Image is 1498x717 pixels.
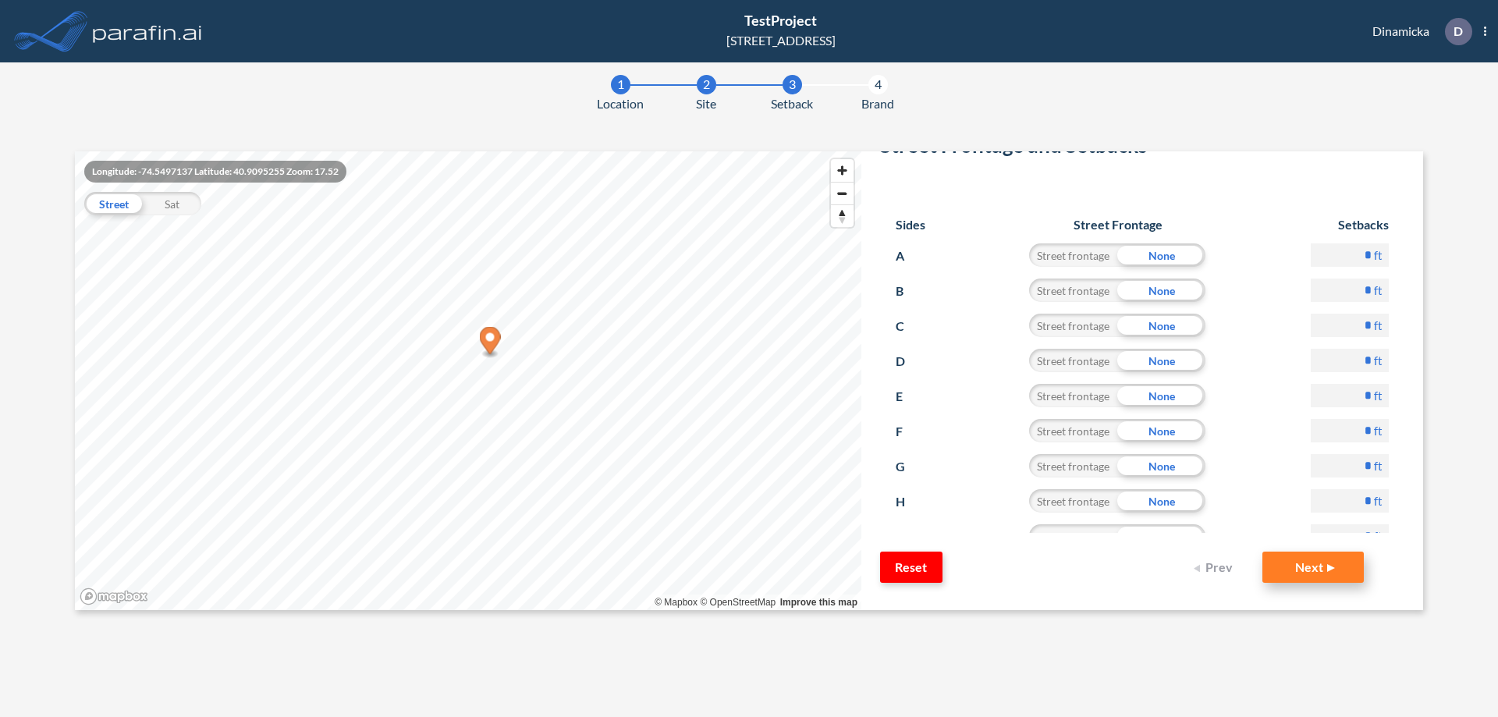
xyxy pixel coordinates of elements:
[1117,524,1205,548] div: None
[1374,458,1383,474] label: ft
[1029,454,1117,477] div: Street frontage
[1311,217,1389,232] h6: Setbacks
[726,31,836,50] div: [STREET_ADDRESS]
[1374,353,1383,368] label: ft
[1374,493,1383,509] label: ft
[1117,349,1205,372] div: None
[1029,489,1117,513] div: Street frontage
[831,204,854,227] button: Reset bearing to north
[1374,282,1383,298] label: ft
[896,279,925,303] p: B
[80,587,148,605] a: Mapbox homepage
[1374,423,1383,438] label: ft
[1117,419,1205,442] div: None
[1262,552,1364,583] button: Next
[744,12,817,29] span: TestProject
[1117,243,1205,267] div: None
[597,94,644,113] span: Location
[831,205,854,227] span: Reset bearing to north
[700,597,776,608] a: OpenStreetMap
[896,349,925,374] p: D
[1374,318,1383,333] label: ft
[1029,349,1117,372] div: Street frontage
[896,314,925,339] p: C
[1117,454,1205,477] div: None
[1029,314,1117,337] div: Street frontage
[896,454,925,479] p: G
[90,16,205,47] img: logo
[1117,384,1205,407] div: None
[780,597,857,608] a: Improve this map
[611,75,630,94] div: 1
[655,597,698,608] a: Mapbox
[696,94,716,113] span: Site
[831,183,854,204] span: Zoom out
[697,75,716,94] div: 2
[831,159,854,182] button: Zoom in
[1374,388,1383,403] label: ft
[880,552,942,583] button: Reset
[1454,24,1463,38] p: D
[896,524,925,549] p: I
[831,182,854,204] button: Zoom out
[1029,243,1117,267] div: Street frontage
[1117,489,1205,513] div: None
[896,217,925,232] h6: Sides
[84,192,143,215] div: Street
[861,94,894,113] span: Brand
[480,327,501,359] div: Map marker
[1029,524,1117,548] div: Street frontage
[1349,18,1486,45] div: Dinamicka
[1184,552,1247,583] button: Prev
[896,489,925,514] p: H
[1029,384,1117,407] div: Street frontage
[868,75,888,94] div: 4
[896,243,925,268] p: A
[771,94,813,113] span: Setback
[143,192,201,215] div: Sat
[896,419,925,444] p: F
[1374,528,1383,544] label: ft
[1029,419,1117,442] div: Street frontage
[1117,279,1205,302] div: None
[783,75,802,94] div: 3
[1029,279,1117,302] div: Street frontage
[75,151,861,610] canvas: Map
[1374,247,1383,263] label: ft
[1014,217,1221,232] h6: Street Frontage
[84,161,346,183] div: Longitude: -74.5497137 Latitude: 40.9095255 Zoom: 17.52
[896,384,925,409] p: E
[1117,314,1205,337] div: None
